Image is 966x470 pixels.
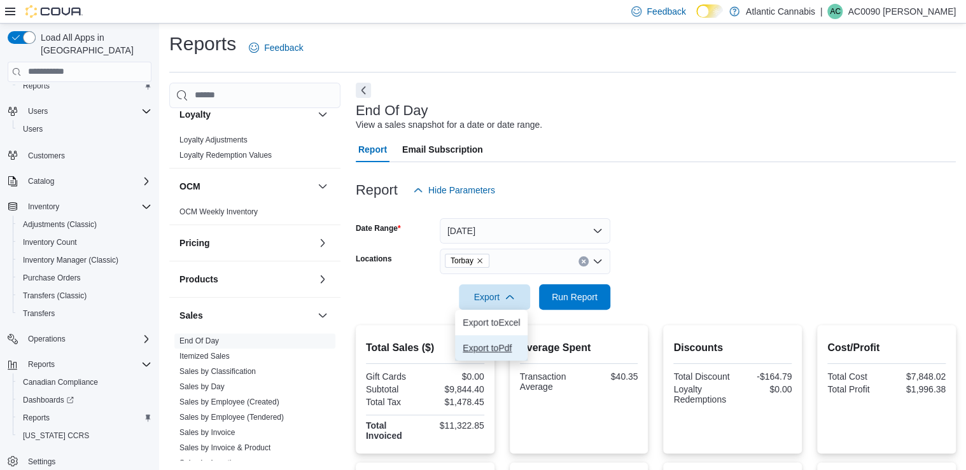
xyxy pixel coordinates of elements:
span: Canadian Compliance [23,377,98,387]
p: Atlantic Cannabis [746,4,815,19]
h3: Products [179,273,218,286]
span: Report [358,137,387,162]
span: Email Subscription [402,137,483,162]
span: Hide Parameters [428,184,495,197]
div: Subtotal [366,384,423,394]
button: Products [315,272,330,287]
a: Customers [23,148,70,163]
label: Date Range [356,223,401,233]
span: Purchase Orders [23,273,81,283]
a: Feedback [244,35,308,60]
label: Locations [356,254,392,264]
div: Total Cost [827,371,884,382]
button: Operations [3,330,157,348]
span: Users [23,124,43,134]
a: Dashboards [18,392,79,408]
span: Load All Apps in [GEOGRAPHIC_DATA] [36,31,151,57]
span: Customers [28,151,65,161]
div: $9,844.40 [428,384,484,394]
span: Reports [18,410,151,425]
span: Loyalty Adjustments [179,135,248,145]
a: End Of Day [179,336,219,345]
button: OCM [315,179,330,194]
h1: Reports [169,31,236,57]
a: Settings [23,454,60,469]
a: Loyalty Redemption Values [179,151,272,160]
h2: Total Sales ($) [366,340,484,356]
img: Cova [25,5,83,18]
button: Purchase Orders [13,269,157,287]
div: Gift Cards [366,371,423,382]
button: Hide Parameters [408,177,500,203]
a: Sales by Classification [179,367,256,376]
a: Purchase Orders [18,270,86,286]
button: Reports [13,77,157,95]
span: Feedback [264,41,303,54]
a: Sales by Location [179,459,240,467]
button: Reports [23,357,60,372]
button: Operations [23,331,71,347]
span: Reports [23,357,151,372]
button: Open list of options [592,256,603,266]
span: Sales by Employee (Created) [179,397,279,407]
button: Export [459,284,530,310]
span: Inventory Count [23,237,77,247]
span: Transfers (Classic) [23,291,87,301]
span: Reports [23,413,50,423]
span: Settings [28,457,55,467]
span: AC [830,4,841,19]
div: Total Profit [827,384,884,394]
span: Transfers [18,306,151,321]
a: Users [18,121,48,137]
span: Run Report [552,291,598,303]
button: Pricing [179,237,312,249]
span: Transfers (Classic) [18,288,151,303]
span: Torbay [445,254,489,268]
a: Sales by Invoice [179,428,235,437]
span: Sales by Location [179,458,240,468]
button: Remove Torbay from selection in this group [476,257,484,265]
span: Reports [18,78,151,93]
div: $1,996.38 [889,384,946,394]
h3: Report [356,183,398,198]
span: Export to Excel [463,317,520,328]
a: Canadian Compliance [18,375,103,390]
div: -$164.79 [735,371,792,382]
button: Customers [3,146,157,164]
span: Settings [23,453,151,469]
button: Pricing [315,235,330,251]
a: Adjustments (Classic) [18,217,102,232]
span: Operations [28,334,66,344]
span: Inventory Manager (Classic) [23,255,118,265]
div: Transaction Average [520,371,577,392]
button: Transfers (Classic) [13,287,157,305]
div: $40.35 [581,371,638,382]
span: Reports [23,81,50,91]
span: [US_STATE] CCRS [23,431,89,441]
span: Canadian Compliance [18,375,151,390]
button: Catalog [3,172,157,190]
button: Inventory Count [13,233,157,251]
button: Loyalty [315,107,330,122]
div: $0.00 [735,384,792,394]
p: AC0090 [PERSON_NAME] [848,4,956,19]
span: Itemized Sales [179,351,230,361]
a: Loyalty Adjustments [179,135,248,144]
a: Inventory Manager (Classic) [18,252,123,268]
a: Sales by Invoice & Product [179,443,270,452]
button: Products [179,273,312,286]
span: Transfers [23,308,55,319]
button: Run Report [539,284,610,310]
a: Sales by Day [179,382,225,391]
span: Sales by Invoice [179,427,235,438]
span: Sales by Classification [179,366,256,377]
h3: OCM [179,180,200,193]
h3: Loyalty [179,108,211,121]
a: Transfers [18,306,60,321]
div: $11,322.85 [428,420,484,431]
button: [DATE] [440,218,610,244]
span: Sales by Invoice & Product [179,443,270,453]
span: Operations [23,331,151,347]
a: Itemized Sales [179,352,230,361]
strong: Total Invoiced [366,420,402,441]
